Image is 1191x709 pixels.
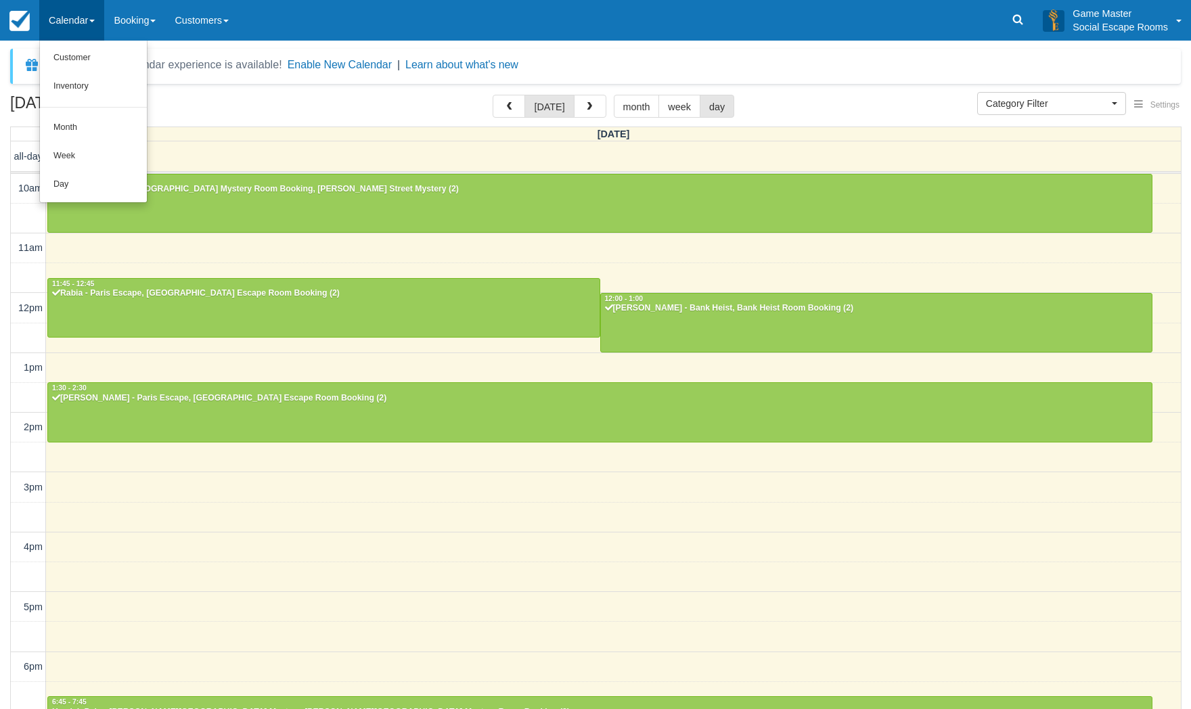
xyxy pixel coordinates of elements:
[24,661,43,672] span: 6pm
[524,95,574,118] button: [DATE]
[51,288,596,299] div: Rabia - Paris Escape, [GEOGRAPHIC_DATA] Escape Room Booking (2)
[47,174,1152,233] a: 10:00 - 11:00[PERSON_NAME][GEOGRAPHIC_DATA] Mystery Room Booking, [PERSON_NAME] Street Mystery (2)
[600,293,1153,352] a: 12:00 - 1:00[PERSON_NAME] - Bank Heist, Bank Heist Room Booking (2)
[40,114,147,142] a: Month
[52,280,94,288] span: 11:45 - 12:45
[39,41,148,203] ul: Calendar
[18,242,43,253] span: 11am
[1126,95,1188,115] button: Settings
[40,44,147,72] a: Customer
[47,382,1152,442] a: 1:30 - 2:30[PERSON_NAME] - Paris Escape, [GEOGRAPHIC_DATA] Escape Room Booking (2)
[47,278,600,338] a: 11:45 - 12:45Rabia - Paris Escape, [GEOGRAPHIC_DATA] Escape Room Booking (2)
[1073,7,1168,20] p: Game Master
[288,58,392,72] button: Enable New Calendar
[24,541,43,552] span: 4pm
[598,129,630,139] span: [DATE]
[24,421,43,432] span: 2pm
[40,170,147,199] a: Day
[658,95,700,118] button: week
[604,303,1149,314] div: [PERSON_NAME] - Bank Heist, Bank Heist Room Booking (2)
[9,11,30,31] img: checkfront-main-nav-mini-logo.png
[397,59,400,70] span: |
[18,183,43,193] span: 10am
[24,482,43,493] span: 3pm
[700,95,734,118] button: day
[51,393,1148,404] div: [PERSON_NAME] - Paris Escape, [GEOGRAPHIC_DATA] Escape Room Booking (2)
[45,57,282,73] div: A new Booking Calendar experience is available!
[14,151,43,162] span: all-day
[40,72,147,101] a: Inventory
[405,59,518,70] a: Learn about what's new
[52,698,87,706] span: 6:45 - 7:45
[1043,9,1064,31] img: A3
[10,95,181,120] h2: [DATE]
[51,184,1148,195] div: [PERSON_NAME][GEOGRAPHIC_DATA] Mystery Room Booking, [PERSON_NAME] Street Mystery (2)
[52,384,87,392] span: 1:30 - 2:30
[1150,100,1179,110] span: Settings
[977,92,1126,115] button: Category Filter
[1073,20,1168,34] p: Social Escape Rooms
[614,95,660,118] button: month
[986,97,1108,110] span: Category Filter
[605,295,644,302] span: 12:00 - 1:00
[40,142,147,170] a: Week
[24,362,43,373] span: 1pm
[24,601,43,612] span: 5pm
[18,302,43,313] span: 12pm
